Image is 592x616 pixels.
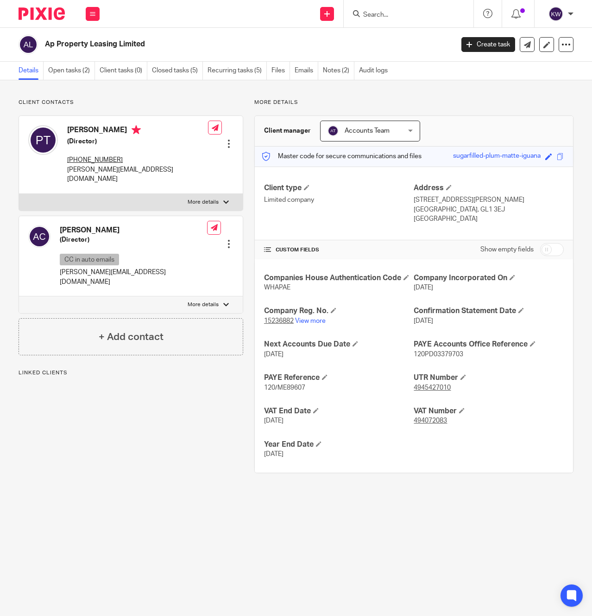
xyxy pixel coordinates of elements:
[271,62,290,80] a: Files
[264,318,294,324] tcxspan: Call 15236882 via 3CX
[264,385,305,391] span: 120/ME89607
[295,318,326,324] a: View more
[188,199,219,206] p: More details
[60,254,119,265] p: CC in auto emails
[480,245,534,254] label: Show empty fields
[414,406,564,416] h4: VAT Number
[19,99,243,106] p: Client contacts
[60,268,207,287] p: [PERSON_NAME][EMAIL_ADDRESS][DOMAIN_NAME]
[152,62,203,80] a: Closed tasks (5)
[264,195,414,205] p: Limited company
[19,35,38,54] img: svg%3E
[548,6,563,21] img: svg%3E
[208,62,267,80] a: Recurring tasks (5)
[264,284,290,291] span: WHAPAE
[60,225,207,235] h4: [PERSON_NAME]
[262,152,422,161] p: Master code for secure communications and files
[295,62,318,80] a: Emails
[67,165,208,184] p: [PERSON_NAME][EMAIL_ADDRESS][DOMAIN_NAME]
[99,330,164,344] h4: + Add contact
[19,62,44,80] a: Details
[414,205,564,214] p: [GEOGRAPHIC_DATA], GL1 3EJ
[345,128,390,134] span: Accounts Team
[132,125,141,135] i: Primary
[264,440,414,449] h4: Year End Date
[264,406,414,416] h4: VAT End Date
[60,235,207,244] h5: (Director)
[327,125,339,136] img: svg%3E
[19,369,243,377] p: Linked clients
[19,7,65,20] img: Pixie
[414,385,451,391] tcxspan: Call 4945427010 via 3CX
[414,351,463,358] span: 120PD03379703
[45,39,367,49] h2: Ap Property Leasing Limited
[28,225,50,248] img: svg%3E
[414,273,564,283] h4: Company Incorporated On
[414,417,447,424] tcxspan: Call 494072083 via 3CX
[414,340,564,349] h4: PAYE Accounts Office Reference
[264,340,414,349] h4: Next Accounts Due Date
[414,306,564,316] h4: Confirmation Statement Date
[414,284,433,291] span: [DATE]
[264,417,283,424] span: [DATE]
[414,373,564,383] h4: UTR Number
[264,126,311,135] h3: Client manager
[264,451,283,457] span: [DATE]
[48,62,95,80] a: Open tasks (2)
[362,11,446,19] input: Search
[264,351,283,358] span: [DATE]
[254,99,573,106] p: More details
[28,125,58,155] img: svg%3E
[188,301,219,308] p: More details
[414,195,564,205] p: [STREET_ADDRESS][PERSON_NAME]
[67,157,123,163] tcxspan: Call +44 (0) 7577445422 via 3CX
[67,137,208,146] h5: (Director)
[414,214,564,224] p: [GEOGRAPHIC_DATA]
[461,37,515,52] a: Create task
[67,125,208,137] h4: [PERSON_NAME]
[264,246,414,254] h4: CUSTOM FIELDS
[414,183,564,193] h4: Address
[264,306,414,316] h4: Company Reg. No.
[264,273,414,283] h4: Companies House Authentication Code
[359,62,392,80] a: Audit logs
[453,151,541,162] div: sugarfilled-plum-matte-iguana
[323,62,354,80] a: Notes (2)
[414,318,433,324] span: [DATE]
[264,183,414,193] h4: Client type
[100,62,147,80] a: Client tasks (0)
[264,373,414,383] h4: PAYE Reference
